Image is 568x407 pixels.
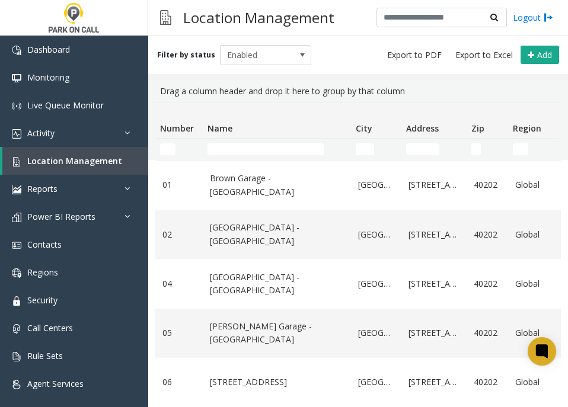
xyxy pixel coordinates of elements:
[515,326,548,339] a: Global
[12,213,21,222] img: 'icon'
[221,46,293,65] span: Enabled
[12,352,21,361] img: 'icon'
[210,172,344,198] a: Brown Garage - [GEOGRAPHIC_DATA]
[27,72,69,83] span: Monitoring
[162,326,196,339] a: 05
[508,139,556,160] td: Region Filter
[471,143,481,155] input: Zip Filter
[27,350,63,361] span: Rule Sets
[12,296,21,306] img: 'icon'
[155,80,561,102] div: Drag a column header and drop it here to group by that column
[513,11,553,24] a: Logout
[515,178,548,191] a: Global
[162,277,196,290] a: 04
[12,185,21,194] img: 'icon'
[455,49,513,61] span: Export to Excel
[474,326,501,339] a: 40202
[27,294,58,306] span: Security
[177,3,340,32] h3: Location Management
[208,143,324,155] input: Name Filter
[12,157,21,166] img: 'icon'
[12,268,21,278] img: 'icon'
[27,267,58,278] span: Regions
[162,178,196,191] a: 01
[356,123,372,134] span: City
[160,143,175,155] input: Number Filter
[467,139,508,160] td: Zip Filter
[406,143,439,155] input: Address Filter
[387,49,442,61] span: Export to PDF
[27,127,55,139] span: Activity
[12,129,21,139] img: 'icon'
[351,139,401,160] td: City Filter
[471,123,484,134] span: Zip
[451,47,518,63] button: Export to Excel
[409,376,459,389] a: [STREET_ADDRESS]
[210,221,344,248] a: [GEOGRAPHIC_DATA] - [GEOGRAPHIC_DATA]
[27,183,58,194] span: Reports
[474,277,501,290] a: 40202
[544,11,553,24] img: logout
[162,376,196,389] a: 06
[401,139,467,160] td: Address Filter
[474,228,501,241] a: 40202
[12,380,21,389] img: 'icon'
[515,228,548,241] a: Global
[210,376,344,389] a: [STREET_ADDRESS]
[2,147,148,175] a: Location Management
[208,123,232,134] span: Name
[27,211,95,222] span: Power BI Reports
[409,277,459,290] a: [STREET_ADDRESS]
[513,123,541,134] span: Region
[12,241,21,250] img: 'icon'
[12,101,21,111] img: 'icon'
[358,228,394,241] a: [GEOGRAPHIC_DATA]
[358,277,394,290] a: [GEOGRAPHIC_DATA]
[515,376,548,389] a: Global
[515,277,548,290] a: Global
[203,139,351,160] td: Name Filter
[382,47,446,63] button: Export to PDF
[160,123,194,134] span: Number
[409,228,459,241] a: [STREET_ADDRESS]
[521,46,559,65] button: Add
[27,100,104,111] span: Live Queue Monitor
[27,44,70,55] span: Dashboard
[27,322,73,334] span: Call Centers
[27,239,62,250] span: Contacts
[155,139,203,160] td: Number Filter
[474,178,501,191] a: 40202
[162,228,196,241] a: 02
[210,271,344,297] a: [GEOGRAPHIC_DATA] - [GEOGRAPHIC_DATA]
[409,178,459,191] a: [STREET_ADDRESS]
[356,143,374,155] input: City Filter
[12,324,21,334] img: 'icon'
[537,49,552,60] span: Add
[358,326,394,339] a: [GEOGRAPHIC_DATA]
[12,73,21,83] img: 'icon'
[160,3,171,32] img: pageIcon
[358,178,394,191] a: [GEOGRAPHIC_DATA]
[27,155,122,166] span: Location Management
[513,143,528,155] input: Region Filter
[210,320,344,347] a: [PERSON_NAME] Garage - [GEOGRAPHIC_DATA]
[406,123,439,134] span: Address
[157,50,215,60] label: Filter by status
[474,376,501,389] a: 40202
[12,46,21,55] img: 'icon'
[409,326,459,339] a: [STREET_ADDRESS]
[358,376,394,389] a: [GEOGRAPHIC_DATA]
[27,378,84,389] span: Agent Services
